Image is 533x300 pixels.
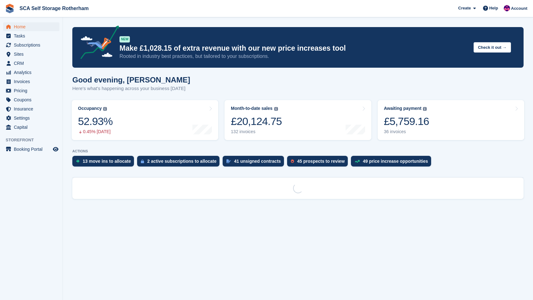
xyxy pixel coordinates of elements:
[363,159,428,164] div: 49 price increase opportunities
[119,53,469,60] p: Rooted in industry best practices, but tailored to your subscriptions.
[14,50,52,59] span: Sites
[119,44,469,53] p: Make £1,028.15 of extra revenue with our new price increases tool
[78,115,113,128] div: 52.93%
[287,156,351,170] a: 45 prospects to review
[231,115,282,128] div: £20,124.75
[384,115,429,128] div: £5,759.16
[5,4,14,13] img: stora-icon-8386f47178a22dfd0bd8f6a31ec36ba5ce8667c1dd55bd0f319d3a0aa187defe.svg
[223,156,287,170] a: 41 unsigned contracts
[83,159,131,164] div: 13 move ins to allocate
[3,105,59,113] a: menu
[14,123,52,132] span: Capital
[3,145,59,154] a: menu
[231,106,272,111] div: Month-to-date sales
[351,156,434,170] a: 49 price increase opportunities
[3,50,59,59] a: menu
[72,76,190,84] h1: Good evening, [PERSON_NAME]
[119,36,130,42] div: NEW
[141,159,144,163] img: active_subscription_to_allocate_icon-d502201f5373d7db506a760aba3b589e785aa758c864c3986d89f69b8ff3...
[226,159,231,163] img: contract_signature_icon-13c848040528278c33f63329250d36e43548de30e8caae1d1a13099fd9432cc5.svg
[14,22,52,31] span: Home
[14,59,52,68] span: CRM
[378,100,524,140] a: Awaiting payment £5,759.16 36 invoices
[3,86,59,95] a: menu
[458,5,471,11] span: Create
[3,77,59,86] a: menu
[14,77,52,86] span: Invoices
[511,5,527,12] span: Account
[52,145,59,153] a: Preview store
[3,41,59,49] a: menu
[14,95,52,104] span: Coupons
[78,129,113,134] div: 0.45% [DATE]
[14,145,52,154] span: Booking Portal
[489,5,498,11] span: Help
[3,31,59,40] a: menu
[3,68,59,77] a: menu
[384,129,429,134] div: 36 invoices
[14,41,52,49] span: Subscriptions
[137,156,223,170] a: 2 active subscriptions to allocate
[75,25,119,61] img: price-adjustments-announcement-icon-8257ccfd72463d97f412b2fc003d46551f7dbcb40ab6d574587a9cd5c0d94...
[14,114,52,122] span: Settings
[3,114,59,122] a: menu
[474,42,511,53] button: Check it out →
[423,107,427,111] img: icon-info-grey-7440780725fd019a000dd9b08b2336e03edf1995a4989e88bcd33f0948082b44.svg
[72,100,218,140] a: Occupancy 52.93% 0.45% [DATE]
[17,3,91,14] a: SCA Self Storage Rotherham
[297,159,345,164] div: 45 prospects to review
[234,159,281,164] div: 41 unsigned contracts
[6,137,63,143] span: Storefront
[76,159,80,163] img: move_ins_to_allocate_icon-fdf77a2bb77ea45bf5b3d319d69a93e2d87916cf1d5bf7949dd705db3b84f3ca.svg
[14,68,52,77] span: Analytics
[3,123,59,132] a: menu
[225,100,371,140] a: Month-to-date sales £20,124.75 132 invoices
[14,86,52,95] span: Pricing
[14,31,52,40] span: Tasks
[103,107,107,111] img: icon-info-grey-7440780725fd019a000dd9b08b2336e03edf1995a4989e88bcd33f0948082b44.svg
[274,107,278,111] img: icon-info-grey-7440780725fd019a000dd9b08b2336e03edf1995a4989e88bcd33f0948082b44.svg
[147,159,216,164] div: 2 active subscriptions to allocate
[72,156,137,170] a: 13 move ins to allocate
[72,149,524,153] p: ACTIONS
[14,105,52,113] span: Insurance
[3,95,59,104] a: menu
[72,85,190,92] p: Here's what's happening across your business [DATE]
[78,106,102,111] div: Occupancy
[355,160,360,163] img: price_increase_opportunities-93ffe204e8149a01c8c9dc8f82e8f89637d9d84a8eef4429ea346261dce0b2c0.svg
[3,22,59,31] a: menu
[231,129,282,134] div: 132 invoices
[384,106,422,111] div: Awaiting payment
[504,5,510,11] img: Sam Chapman
[3,59,59,68] a: menu
[291,159,294,163] img: prospect-51fa495bee0391a8d652442698ab0144808aea92771e9ea1ae160a38d050c398.svg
